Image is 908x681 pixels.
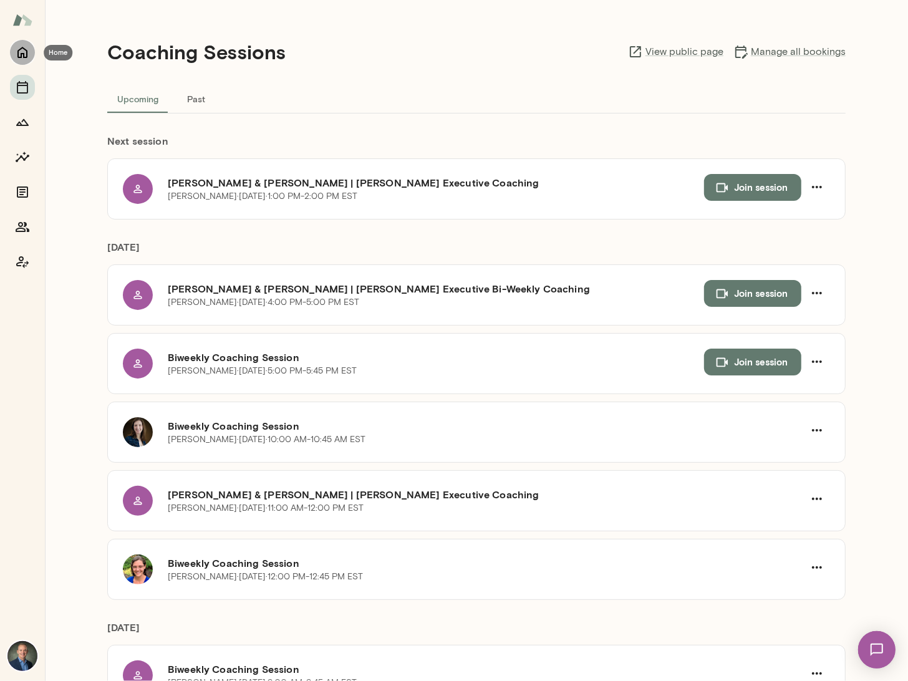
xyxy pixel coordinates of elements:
[168,502,364,514] p: [PERSON_NAME] · [DATE] · 11:00 AM-12:00 PM EST
[10,145,35,170] button: Insights
[10,75,35,100] button: Sessions
[168,350,704,365] h6: Biweekly Coaching Session
[168,662,804,677] h6: Biweekly Coaching Session
[168,190,357,203] p: [PERSON_NAME] · [DATE] · 1:00 PM-2:00 PM EST
[168,281,704,296] h6: [PERSON_NAME] & [PERSON_NAME] | [PERSON_NAME] Executive Bi-Weekly Coaching
[107,84,846,113] div: basic tabs example
[168,296,359,309] p: [PERSON_NAME] · [DATE] · 4:00 PM-5:00 PM EST
[12,8,32,32] img: Mento
[107,620,846,645] h6: [DATE]
[704,349,801,375] button: Join session
[107,40,286,64] h4: Coaching Sessions
[10,180,35,205] button: Documents
[44,45,72,60] div: Home
[10,249,35,274] button: Coach app
[168,365,357,377] p: [PERSON_NAME] · [DATE] · 5:00 PM-5:45 PM EST
[10,215,35,239] button: Members
[7,641,37,671] img: Michael Alden
[107,239,846,264] h6: [DATE]
[628,44,723,59] a: View public page
[733,44,846,59] a: Manage all bookings
[10,40,35,65] button: Home
[168,487,804,502] h6: [PERSON_NAME] & [PERSON_NAME] | [PERSON_NAME] Executive Coaching
[704,280,801,306] button: Join session
[10,110,35,135] button: Growth Plan
[168,433,365,446] p: [PERSON_NAME] · [DATE] · 10:00 AM-10:45 AM EST
[107,84,168,113] button: Upcoming
[168,556,804,571] h6: Biweekly Coaching Session
[168,571,363,583] p: [PERSON_NAME] · [DATE] · 12:00 PM-12:45 PM EST
[107,133,846,158] h6: Next session
[704,174,801,200] button: Join session
[168,418,804,433] h6: Biweekly Coaching Session
[168,84,225,113] button: Past
[168,175,704,190] h6: [PERSON_NAME] & [PERSON_NAME] | [PERSON_NAME] Executive Coaching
